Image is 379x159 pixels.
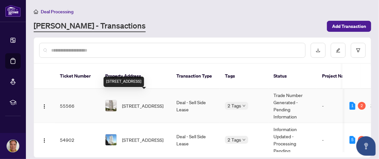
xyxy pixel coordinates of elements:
[268,64,317,89] th: Status
[332,21,366,31] span: Add Transaction
[39,101,50,111] button: Logo
[311,43,326,58] button: download
[55,89,100,123] td: 55566
[41,9,73,15] span: Deal Processing
[358,102,366,110] div: 2
[242,138,246,141] span: down
[34,9,38,14] span: home
[171,89,220,123] td: Deal - Sell Side Lease
[122,102,163,109] span: [STREET_ADDRESS]
[268,123,317,157] td: Information Updated - Processing Pending
[122,136,163,143] span: [STREET_ADDRESS]
[268,89,317,123] td: Trade Number Generated - Pending Information
[228,136,241,143] span: 2 Tags
[356,48,361,53] span: filter
[55,123,100,157] td: 54902
[55,64,100,89] th: Ticket Number
[358,136,366,144] div: 4
[317,123,356,157] td: -
[171,123,220,157] td: Deal - Sell Side Lease
[5,5,21,17] img: logo
[316,48,320,53] span: download
[317,89,356,123] td: -
[228,102,241,109] span: 2 Tags
[317,64,356,89] th: Project Name
[171,64,220,89] th: Transaction Type
[350,136,355,144] div: 5
[104,77,144,87] div: [STREET_ADDRESS]
[220,64,268,89] th: Tags
[106,134,117,145] img: thumbnail-img
[351,43,366,58] button: filter
[100,64,171,89] th: Property Address
[42,138,47,143] img: Logo
[242,104,246,107] span: down
[350,102,355,110] div: 1
[39,135,50,145] button: Logo
[331,43,346,58] button: edit
[42,104,47,109] img: Logo
[106,100,117,111] img: thumbnail-img
[7,140,19,152] img: Profile Icon
[336,48,340,53] span: edit
[327,21,371,32] button: Add Transaction
[34,20,146,32] a: [PERSON_NAME] - Transactions
[356,136,376,156] button: Open asap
